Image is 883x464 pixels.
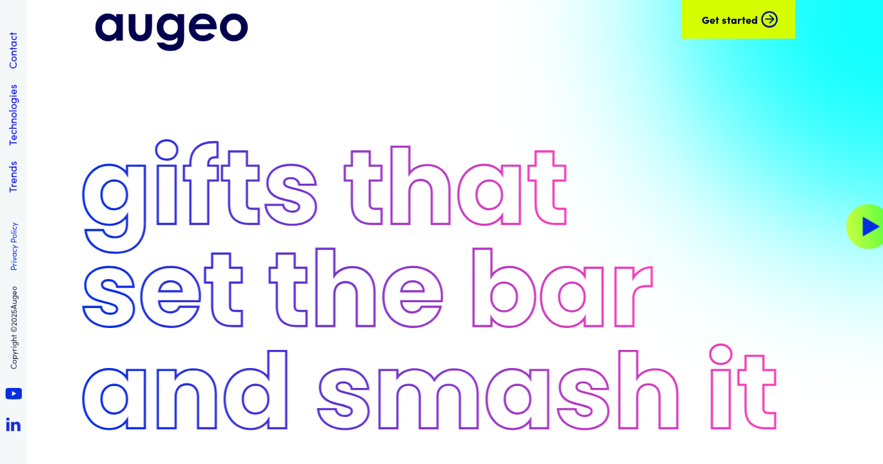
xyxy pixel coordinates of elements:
[8,286,19,369] p: Copyright © Augeo
[5,161,19,193] a: Trends
[5,84,19,146] a: Technologies
[5,32,19,69] a: Contact
[8,309,19,326] span: 2025
[8,222,19,271] a: Privacy Policy
[88,6,255,59] img: Augeo logo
